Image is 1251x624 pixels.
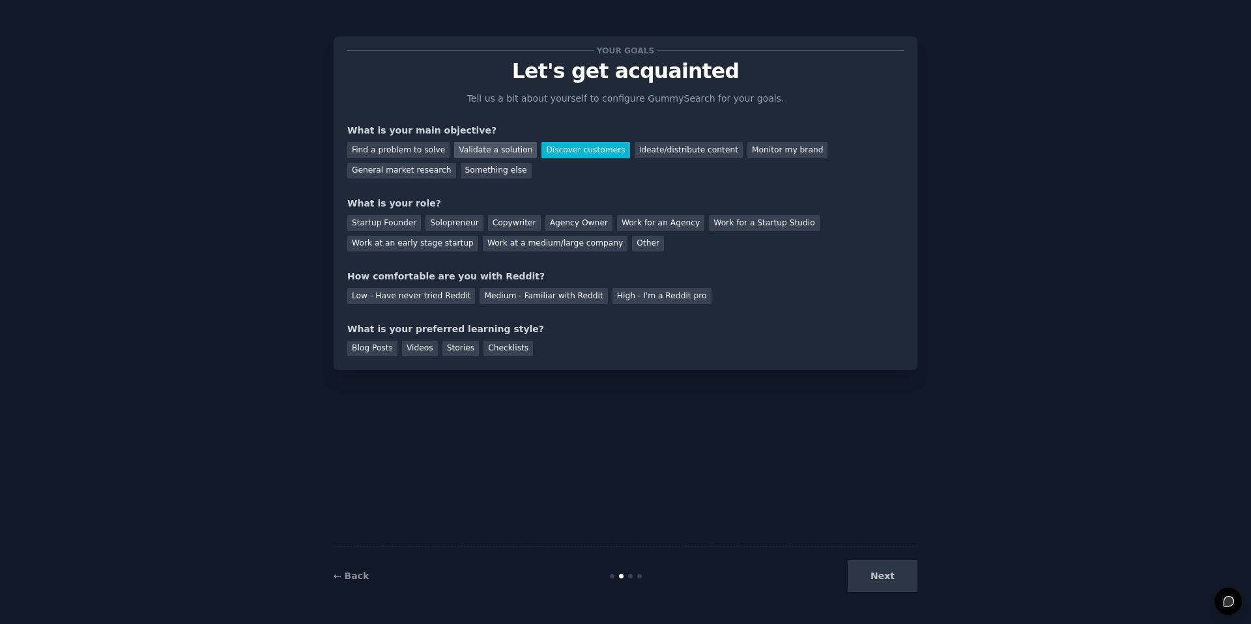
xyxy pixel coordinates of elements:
div: Something else [461,163,532,179]
div: Checklists [483,341,533,357]
div: Low - Have never tried Reddit [347,288,475,304]
div: Other [632,236,664,252]
div: Blog Posts [347,341,397,357]
div: Find a problem to solve [347,142,450,158]
div: Videos [402,341,438,357]
p: Tell us a bit about yourself to configure GummySearch for your goals. [461,92,790,106]
p: Let's get acquainted [347,60,904,83]
div: Work at an early stage startup [347,236,478,252]
div: Monitor my brand [747,142,827,158]
span: Your goals [594,44,657,57]
div: Ideate/distribute content [635,142,743,158]
div: Startup Founder [347,215,421,231]
div: Work for a Startup Studio [709,215,819,231]
div: High - I'm a Reddit pro [612,288,712,304]
div: Work at a medium/large company [483,236,627,252]
div: Copywriter [488,215,541,231]
div: Stories [442,341,479,357]
a: ← Back [334,571,369,581]
div: Work for an Agency [617,215,704,231]
div: What is your main objective? [347,124,904,137]
div: What is your role? [347,197,904,210]
div: Discover customers [541,142,629,158]
div: How comfortable are you with Reddit? [347,270,904,283]
div: What is your preferred learning style? [347,322,904,336]
div: General market research [347,163,456,179]
div: Medium - Familiar with Reddit [480,288,607,304]
div: Solopreneur [425,215,483,231]
div: Validate a solution [454,142,537,158]
div: Agency Owner [545,215,612,231]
